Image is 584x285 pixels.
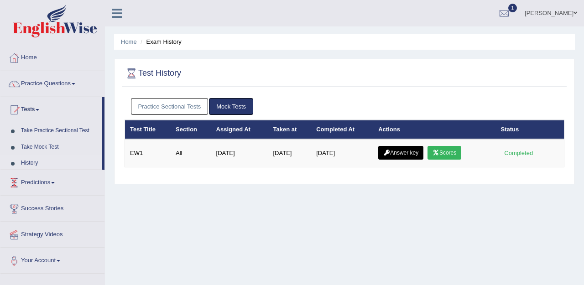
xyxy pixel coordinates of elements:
[0,97,102,120] a: Tests
[378,146,423,160] a: Answer key
[0,196,104,219] a: Success Stories
[211,120,268,139] th: Assigned At
[17,139,102,155] a: Take Mock Test
[125,139,171,167] td: EW1
[0,71,104,94] a: Practice Questions
[0,45,104,68] a: Home
[508,4,517,12] span: 1
[125,120,171,139] th: Test Title
[17,123,102,139] a: Take Practice Sectional Test
[373,120,495,139] th: Actions
[0,222,104,245] a: Strategy Videos
[311,139,373,167] td: [DATE]
[138,37,182,46] li: Exam History
[428,146,461,160] a: Scores
[171,120,211,139] th: Section
[17,155,102,171] a: History
[209,98,253,115] a: Mock Tests
[125,67,181,80] h2: Test History
[121,38,137,45] a: Home
[0,170,104,193] a: Predictions
[501,148,537,158] div: Completed
[0,248,104,271] a: Your Account
[171,139,211,167] td: All
[211,139,268,167] td: [DATE]
[268,139,312,167] td: [DATE]
[131,98,209,115] a: Practice Sectional Tests
[496,120,564,139] th: Status
[311,120,373,139] th: Completed At
[268,120,312,139] th: Taken at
